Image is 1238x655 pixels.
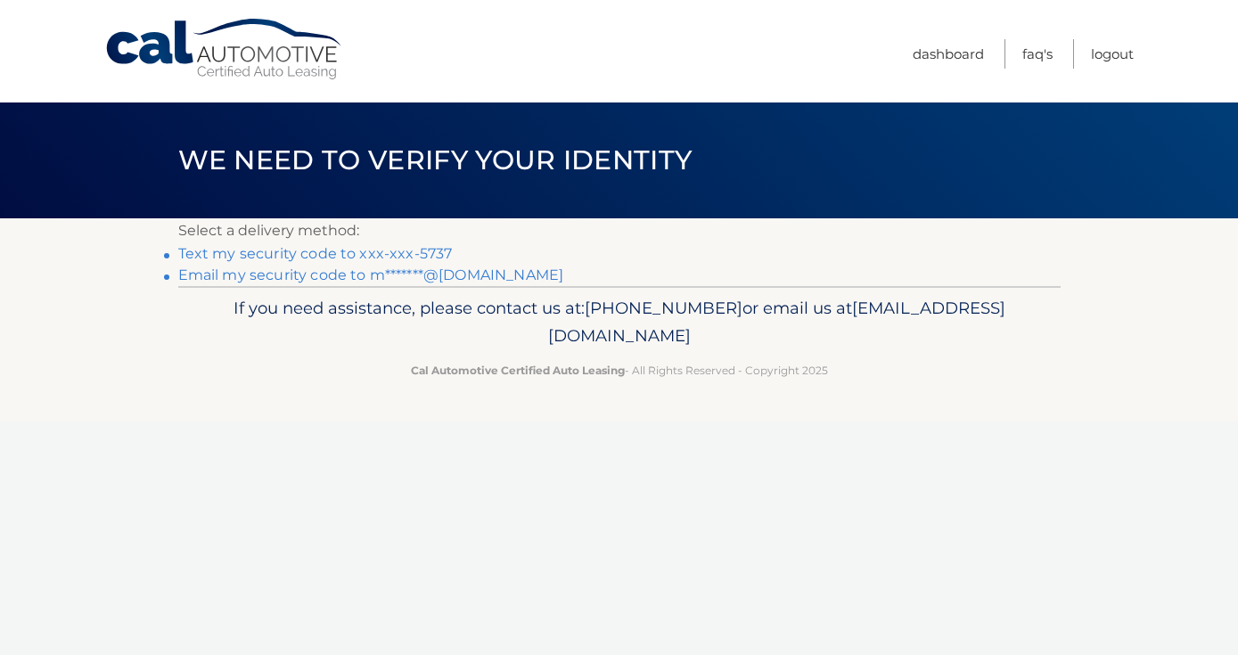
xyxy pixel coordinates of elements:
a: FAQ's [1022,39,1053,69]
p: If you need assistance, please contact us at: or email us at [190,294,1049,351]
p: - All Rights Reserved - Copyright 2025 [190,361,1049,380]
strong: Cal Automotive Certified Auto Leasing [411,364,625,377]
a: Email my security code to m*******@[DOMAIN_NAME] [178,266,564,283]
a: Logout [1091,39,1134,69]
a: Cal Automotive [104,18,345,81]
a: Text my security code to xxx-xxx-5737 [178,245,453,262]
span: [PHONE_NUMBER] [585,298,742,318]
p: Select a delivery method: [178,218,1061,243]
a: Dashboard [913,39,984,69]
span: We need to verify your identity [178,143,693,176]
